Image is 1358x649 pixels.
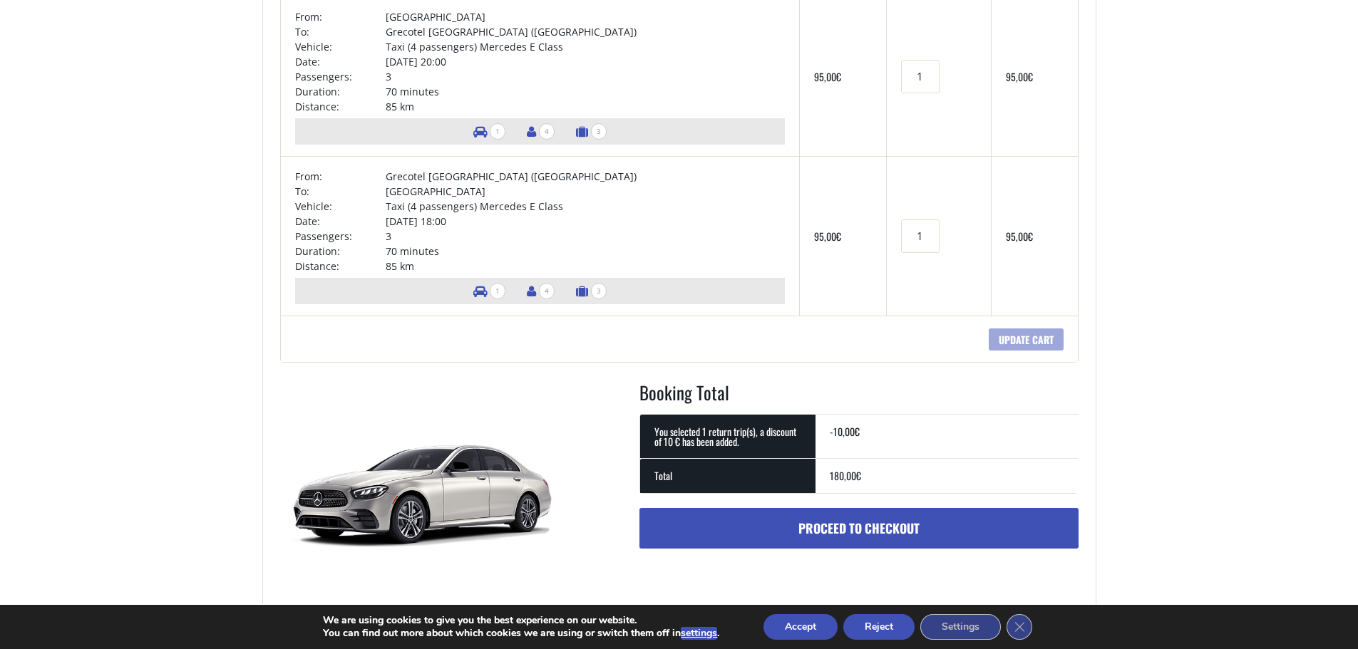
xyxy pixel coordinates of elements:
span: 1 [490,123,505,140]
td: 85 km [386,99,785,114]
td: 70 minutes [386,84,785,99]
td: [GEOGRAPHIC_DATA] [386,184,785,199]
bdi: -10,00 [830,424,860,439]
span: 4 [539,123,555,140]
td: From: [295,169,386,184]
button: Accept [763,614,838,640]
td: 70 minutes [386,244,785,259]
td: Passengers: [295,69,386,84]
td: 3 [386,69,785,84]
td: Taxi (4 passengers) Mercedes E Class [386,199,785,214]
td: Vehicle: [295,39,386,54]
td: 3 [386,229,785,244]
a: Proceed to checkout [639,508,1079,549]
p: We are using cookies to give you the best experience on our website. [323,614,719,627]
td: Date: [295,214,386,229]
bdi: 95,00 [1006,69,1033,84]
li: Number of vehicles [466,118,513,145]
bdi: 95,00 [814,229,841,244]
iframe: Secure express checkout frame [637,556,1081,596]
bdi: 95,00 [1006,229,1033,244]
td: [DATE] 18:00 [386,214,785,229]
td: Duration: [295,84,386,99]
td: 85 km [386,259,785,274]
span: € [836,229,841,244]
th: Total [640,458,816,493]
td: To: [295,184,386,199]
td: From: [295,9,386,24]
span: € [1028,229,1033,244]
td: Taxi (4 passengers) Mercedes E Class [386,39,785,54]
input: Transfers quantity [901,60,940,93]
button: Reject [843,614,915,640]
td: Vehicle: [295,199,386,214]
th: You selected 1 return trip(s), a discount of 10 € has been added. [640,414,816,458]
span: € [856,468,861,483]
button: Close GDPR Cookie Banner [1007,614,1032,640]
td: [DATE] 20:00 [386,54,785,69]
li: Number of luggage items [569,278,614,304]
li: Number of vehicles [466,278,513,304]
span: 4 [539,283,555,299]
span: € [855,424,860,439]
td: Distance: [295,259,386,274]
td: [GEOGRAPHIC_DATA] [386,9,785,24]
td: Date: [295,54,386,69]
td: Passengers: [295,229,386,244]
button: settings [681,627,717,640]
span: € [836,69,841,84]
h2: Booking Total [639,380,1079,414]
span: 1 [490,283,505,299]
li: Number of passengers [520,118,562,145]
bdi: 180,00 [830,468,861,483]
p: You can find out more about which cookies we are using or switch them off in . [323,627,719,640]
img: Taxi (4 passengers) Mercedes E Class [280,380,565,593]
bdi: 95,00 [814,69,841,84]
li: Number of luggage items [569,118,614,145]
li: Number of passengers [520,278,562,304]
td: Grecotel [GEOGRAPHIC_DATA] ([GEOGRAPHIC_DATA]) [386,169,785,184]
input: Transfers quantity [901,219,940,253]
span: 3 [591,283,607,299]
input: Update cart [989,328,1064,351]
td: Duration: [295,244,386,259]
span: € [1028,69,1033,84]
td: To: [295,24,386,39]
td: Distance: [295,99,386,114]
button: Settings [920,614,1001,640]
td: Grecotel [GEOGRAPHIC_DATA] ([GEOGRAPHIC_DATA]) [386,24,785,39]
span: 3 [591,123,607,140]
